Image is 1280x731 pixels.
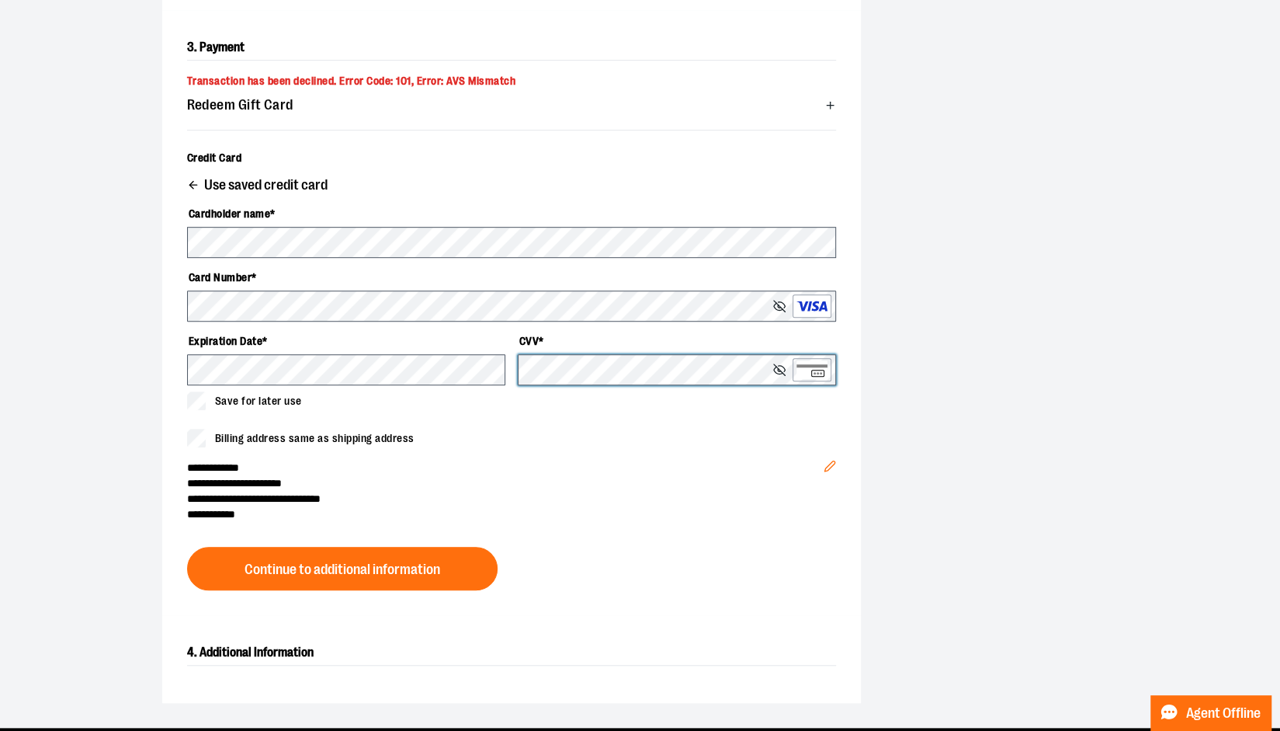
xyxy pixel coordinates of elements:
[1150,695,1271,731] button: Agent Offline
[187,151,242,164] span: Credit Card
[187,429,206,447] input: Billing address same as shipping address
[187,75,516,87] span: Transaction has been declined. Error Code: 101, Error: AVS Mismatch
[245,562,440,577] span: Continue to additional information
[215,393,302,409] span: Save for later use
[187,98,293,113] span: Redeem Gift Card
[187,640,836,666] h2: 4. Additional Information
[187,547,498,590] button: Continue to additional information
[811,435,848,489] button: Edit
[204,178,328,193] span: Use saved credit card
[187,89,836,120] button: Redeem Gift Card
[518,328,836,354] label: CVV *
[187,264,836,291] label: Card Number *
[187,392,206,410] input: Save for later use
[187,328,505,354] label: Expiration Date *
[187,178,328,196] button: Use saved credit card
[215,430,415,447] span: Billing address same as shipping address
[187,200,836,227] label: Cardholder name *
[1186,706,1261,721] span: Agent Offline
[187,35,836,61] h2: 3. Payment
